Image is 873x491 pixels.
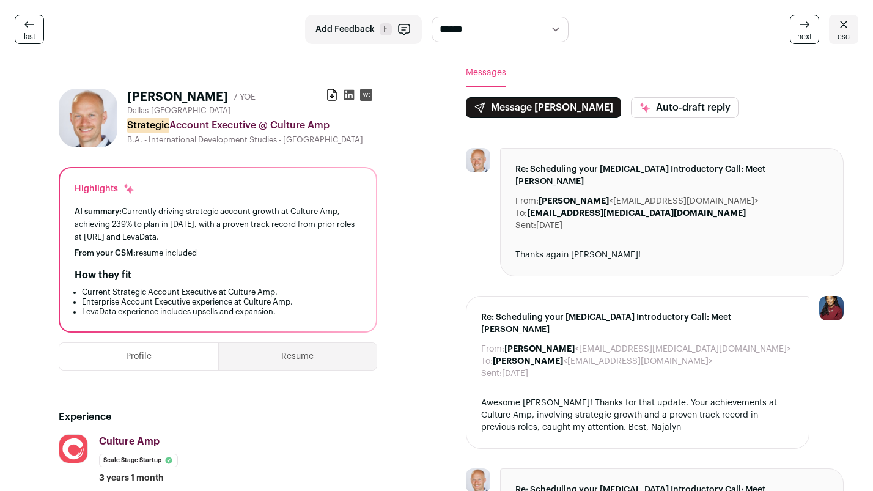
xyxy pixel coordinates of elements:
[466,148,490,172] img: ac64fb20ffc3b81a0fb052dabfed21d62e98f700306b781cd14f589bf3e71103
[790,15,819,44] a: next
[504,345,575,353] b: [PERSON_NAME]
[233,91,256,103] div: 7 YOE
[466,97,621,118] button: Message [PERSON_NAME]
[539,197,609,205] b: [PERSON_NAME]
[82,297,361,307] li: Enterprise Account Executive experience at Culture Amp.
[539,195,759,207] dd: <[EMAIL_ADDRESS][DOMAIN_NAME]>
[127,118,169,133] mark: Strategic
[631,97,739,118] button: Auto-draft reply
[829,15,858,44] a: esc
[75,183,135,195] div: Highlights
[75,248,361,258] div: resume included
[481,397,794,434] div: Awesome [PERSON_NAME]! Thanks for that update. Your achievements at Culture Amp, involving strate...
[99,472,164,484] span: 3 years 1 month
[838,32,850,42] span: esc
[819,296,844,320] img: 10010497-medium_jpg
[15,15,44,44] a: last
[481,355,493,367] dt: To:
[515,163,828,188] span: Re: Scheduling your [MEDICAL_DATA] Introductory Call: Meet [PERSON_NAME]
[481,367,502,380] dt: Sent:
[315,23,375,35] span: Add Feedback
[99,454,178,467] li: Scale Stage Startup
[466,59,506,87] button: Messages
[305,15,422,44] button: Add Feedback F
[59,89,117,147] img: ac64fb20ffc3b81a0fb052dabfed21d62e98f700306b781cd14f589bf3e71103
[515,207,527,220] dt: To:
[797,32,812,42] span: next
[527,209,746,218] b: [EMAIL_ADDRESS][MEDICAL_DATA][DOMAIN_NAME]
[536,220,562,232] dd: [DATE]
[59,435,87,463] img: bc2eb8c939d3396270da60e50ae7f17ed5d2a6bdc18561e6da2f0ad1b4c3faee.jpg
[481,311,794,336] span: Re: Scheduling your [MEDICAL_DATA] Introductory Call: Meet [PERSON_NAME]
[481,343,504,355] dt: From:
[127,89,228,106] h1: [PERSON_NAME]
[493,355,713,367] dd: <[EMAIL_ADDRESS][DOMAIN_NAME]>
[493,357,563,366] b: [PERSON_NAME]
[82,307,361,317] li: LevaData experience includes upsells and expansion.
[515,195,539,207] dt: From:
[219,343,377,370] button: Resume
[75,249,136,257] span: From your CSM:
[59,410,377,424] h2: Experience
[24,32,35,42] span: last
[75,268,131,282] h2: How they fit
[502,367,528,380] dd: [DATE]
[515,220,536,232] dt: Sent:
[75,205,361,243] div: Currently driving strategic account growth at Culture Amp, achieving 239% to plan in [DATE], with...
[127,118,377,133] div: Account Executive @ Culture Amp
[380,23,392,35] span: F
[127,106,231,116] span: Dallas-[GEOGRAPHIC_DATA]
[504,343,791,355] dd: <[EMAIL_ADDRESS][MEDICAL_DATA][DOMAIN_NAME]>
[82,287,361,297] li: Current Strategic Account Executive at Culture Amp.
[515,249,828,261] div: Thanks again [PERSON_NAME]!
[59,343,218,370] button: Profile
[127,135,377,145] div: B.A. - International Development Studies - [GEOGRAPHIC_DATA]
[99,437,160,446] span: Culture Amp
[75,207,122,215] span: AI summary:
